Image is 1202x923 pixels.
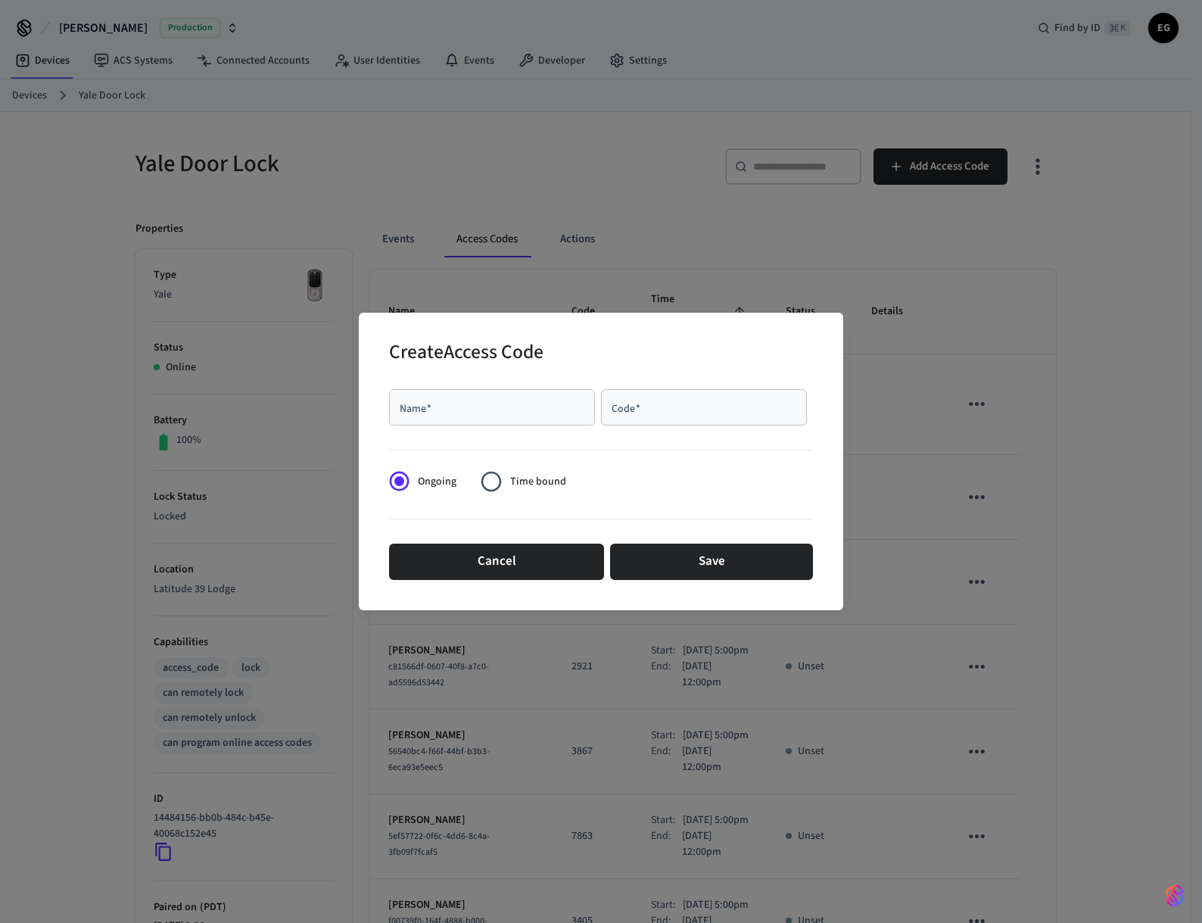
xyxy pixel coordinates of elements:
h2: Create Access Code [389,331,543,377]
img: SeamLogoGradient.69752ec5.svg [1166,884,1184,908]
button: Cancel [389,544,604,580]
button: Save [610,544,813,580]
span: Ongoing [418,474,456,490]
span: Time bound [510,474,566,490]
